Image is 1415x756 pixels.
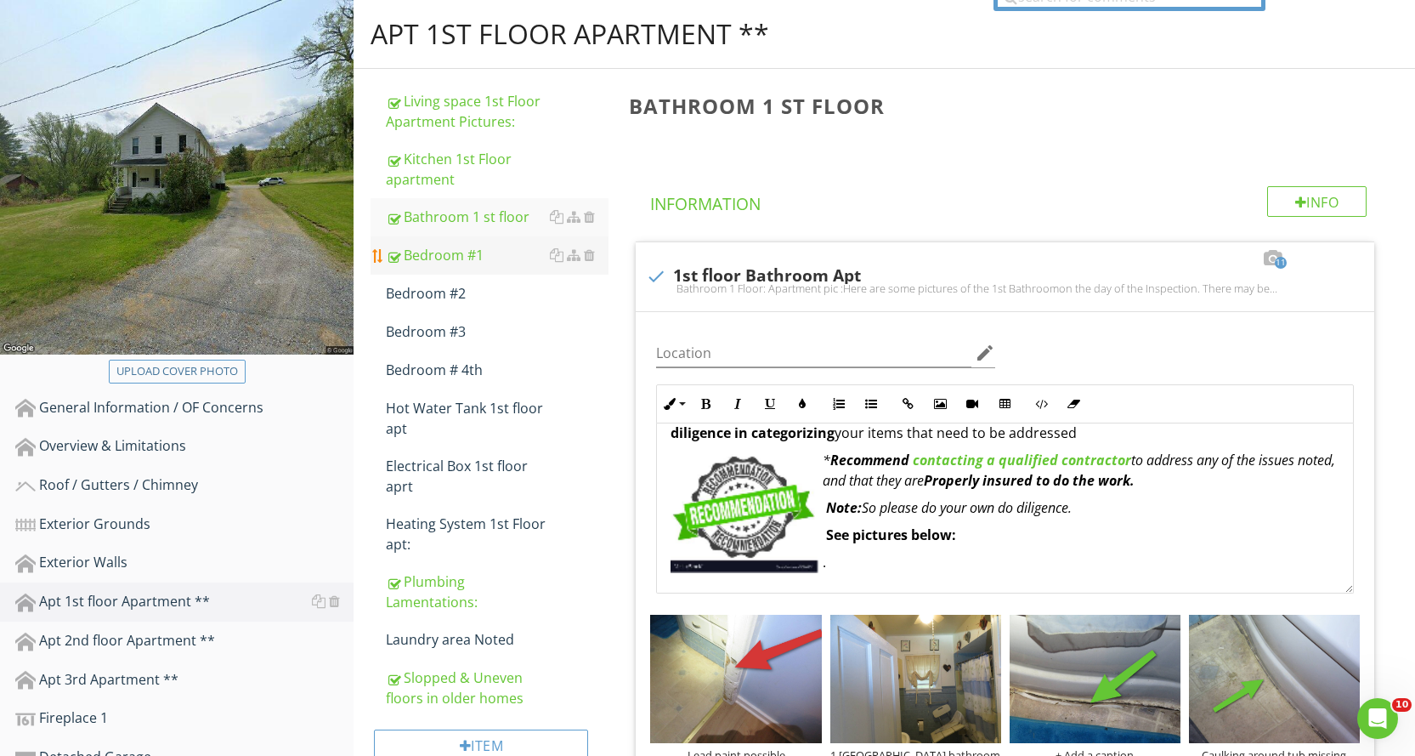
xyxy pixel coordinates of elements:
[924,471,1135,490] strong: Properly insured to do the work.
[116,363,238,380] div: Upload cover photo
[386,321,608,342] div: Bedroom #3
[823,388,855,420] button: Ordered List
[386,245,608,265] div: Bedroom #1
[1057,388,1090,420] button: Clear Formatting
[722,388,754,420] button: Italic (Ctrl+I)
[650,186,1367,215] h4: Information
[386,360,608,380] div: Bedroom # 4th
[386,456,608,497] div: Electrical Box 1st floor aprt
[1275,257,1287,269] span: 11
[109,360,246,384] button: Upload cover photo
[15,708,354,730] div: Fireplace 1
[1010,615,1180,743] img: data
[1025,388,1057,420] button: Code View
[671,552,1339,572] p: .
[786,388,818,420] button: Colors
[629,94,1388,117] h3: Bathroom 1 st floor
[830,451,909,469] strong: Recommend
[386,571,608,612] div: Plumbing Lamentations:
[15,591,354,613] div: Apt 1st floor Apartment **
[913,451,1131,469] strong: contacting a qualified contractor
[386,207,608,227] div: Bathroom 1 st floor
[823,451,1335,490] em: * to address any of the issues noted, and that they are
[754,388,786,420] button: Underline (Ctrl+U)
[924,388,956,420] button: Insert Image (Ctrl+P)
[386,283,608,304] div: Bedroom #2
[826,498,862,517] strong: Note:
[15,514,354,536] div: Exterior Grounds
[386,668,608,708] div: Slopped & Uneven floors in older homes
[826,526,956,544] strong: See pictures below:
[650,615,821,743] img: data
[371,17,769,51] div: Apt 1st floor Apartment **
[956,388,988,420] button: Insert Video
[1267,186,1367,217] div: Info
[15,475,354,497] div: Roof / Gutters / Chimney
[975,343,995,363] i: edit
[689,388,722,420] button: Bold (Ctrl+B)
[855,388,887,420] button: Unordered List
[15,552,354,574] div: Exterior Walls
[386,514,608,554] div: Heating System 1st Floor apt:
[15,630,354,652] div: Apt 2nd floor Apartment **
[988,388,1021,420] button: Insert Table
[823,498,1072,517] em: So please do your own do diligence.
[1357,698,1398,739] iframe: Intercom live chat
[15,435,354,458] div: Overview & Limitations
[1392,698,1412,712] span: 10
[1189,615,1360,743] img: data
[657,388,689,420] button: Inline Style
[671,454,818,573] img: 1743937938481.jpg
[15,669,354,691] div: Apt 3rd Apartment **
[386,629,608,650] div: Laundry area Noted
[656,339,971,367] input: Location
[386,91,608,132] div: Living space 1st Floor Apartment Pictures:
[386,398,608,439] div: Hot Water Tank 1st floor apt
[646,281,1364,295] div: Bathroom 1 Floor: Apartment pic :Here are some pictures of the 1st Bathroomon the day of the Insp...
[386,149,608,190] div: Kitchen 1st Floor apartment
[891,388,924,420] button: Insert Link (Ctrl+K)
[15,397,354,419] div: General Information / OF Concerns
[830,615,1001,743] img: data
